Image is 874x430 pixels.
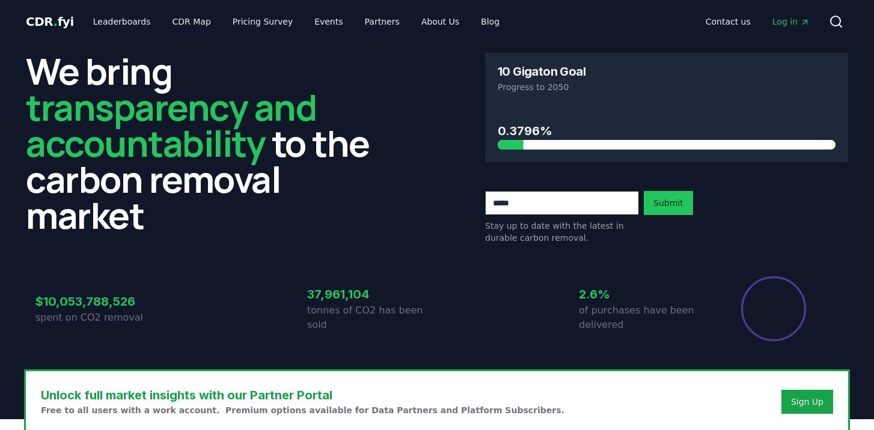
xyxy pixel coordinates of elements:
[307,285,437,303] h3: 37,961,104
[740,275,807,342] div: Percentage of sales delivered
[644,191,693,215] button: Submit
[781,390,833,414] button: Sign Up
[305,11,352,32] a: Events
[485,220,639,244] p: Stay up to date with the latest in durable carbon removal.
[84,11,160,32] a: Leaderboards
[41,386,564,404] h3: Unlock full market insights with our Partner Portal
[223,11,302,32] a: Pricing Survey
[471,11,509,32] a: Blog
[355,11,409,32] a: Partners
[35,292,165,310] h3: $10,053,788,526
[763,11,819,32] a: Log in
[772,16,810,28] span: Log in
[26,14,74,29] span: CDR fyi
[26,53,389,233] h2: We bring to the carbon removal market
[412,11,469,32] a: About Us
[696,11,760,32] a: Contact us
[696,11,819,32] nav: Main
[84,11,509,32] nav: Main
[35,310,165,325] p: spent on CO2 removal
[307,303,437,332] p: tonnes of CO2 has been sold
[579,303,709,332] p: of purchases have been delivered
[579,285,709,303] h3: 2.6%
[26,82,316,168] span: transparency and accountability
[791,396,824,408] a: Sign Up
[41,404,564,416] p: Free to all users with a work account. Premium options available for Data Partners and Platform S...
[26,13,74,30] a: CDR.fyi
[53,14,58,29] span: .
[163,11,221,32] a: CDR Map
[498,81,836,93] p: Progress to 2050
[498,122,836,140] h3: 0.3796%
[498,65,585,77] h3: 10 Gigaton Goal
